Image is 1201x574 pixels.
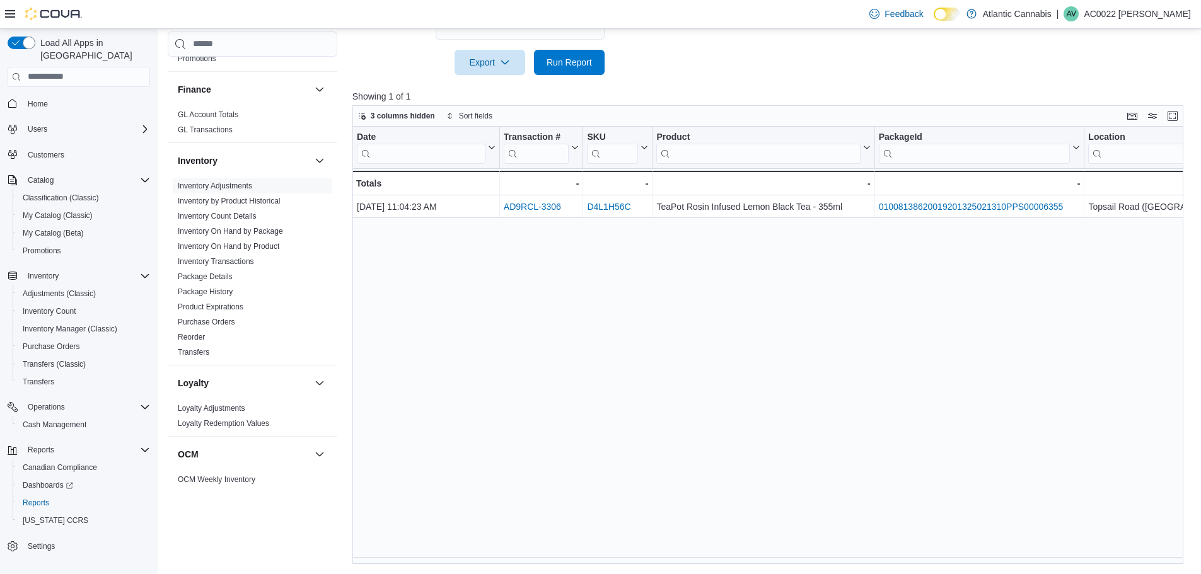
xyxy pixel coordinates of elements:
p: Showing 1 of 1 [352,90,1192,103]
span: Catalog [28,175,54,185]
button: Finance [178,83,310,96]
span: Inventory On Hand by Package [178,226,283,236]
button: Reports [3,441,155,459]
span: Reports [18,495,150,510]
div: Finance [168,107,337,142]
span: Operations [23,399,150,415]
span: Adjustments (Classic) [18,286,150,301]
button: Inventory [23,268,64,284]
a: GL Account Totals [178,110,238,119]
h3: Finance [178,83,211,96]
span: Inventory Transactions [178,256,254,267]
div: Totals [356,176,496,191]
span: Inventory Manager (Classic) [18,321,150,336]
button: Sort fields [441,108,497,123]
div: Package URL [878,131,1070,163]
a: D4L1H56C [587,202,630,212]
span: My Catalog (Beta) [23,228,84,238]
button: Settings [3,537,155,555]
button: Enter fullscreen [1165,108,1180,123]
span: Reports [28,445,54,455]
span: Inventory Count [23,306,76,316]
a: Transfers [18,374,59,389]
button: SKU [587,131,648,163]
p: | [1057,6,1059,21]
a: Feedback [864,1,928,26]
span: Settings [23,538,150,554]
a: Classification (Classic) [18,190,104,205]
a: Product Expirations [178,302,243,311]
span: Inventory Count [18,304,150,319]
span: Settings [28,541,55,551]
button: Users [23,122,52,137]
button: Transfers [13,373,155,391]
span: Reorder [178,332,205,342]
button: Date [357,131,496,163]
a: Purchase Orders [178,318,235,326]
span: Customers [28,150,64,160]
span: Export [462,50,518,75]
span: Customers [23,147,150,163]
span: [US_STATE] CCRS [23,515,88,525]
span: Loyalty Adjustments [178,403,245,413]
a: AD9RCL-3306 [504,202,561,212]
button: Customers [3,146,155,164]
div: Transaction Url [504,131,569,163]
span: Home [23,96,150,112]
a: Purchase Orders [18,339,85,354]
a: My Catalog (Beta) [18,226,89,241]
img: Cova [25,8,82,20]
button: Reports [13,494,155,512]
span: Home [28,99,48,109]
div: - [878,176,1080,191]
span: Users [23,122,150,137]
span: Classification (Classic) [23,193,99,203]
div: OCM [168,472,337,492]
div: - [656,176,870,191]
div: SKU [587,131,638,143]
span: Operations [28,402,65,412]
a: Canadian Compliance [18,460,102,475]
span: Package Details [178,272,233,282]
span: AV [1067,6,1076,21]
input: Dark Mode [934,8,960,21]
span: Cash Management [23,420,86,430]
a: Loyalty Redemption Values [178,419,269,428]
span: Transfers (Classic) [18,357,150,372]
span: Dashboards [23,480,73,490]
button: My Catalog (Beta) [13,224,155,242]
a: Home [23,96,53,112]
button: Purchase Orders [13,338,155,355]
span: Reports [23,498,49,508]
span: Purchase Orders [18,339,150,354]
button: Catalog [23,173,59,188]
button: Operations [3,398,155,416]
button: Inventory [312,153,327,168]
span: Canadian Compliance [18,460,150,475]
span: Classification (Classic) [18,190,150,205]
button: Display options [1145,108,1160,123]
a: Transfers (Classic) [18,357,91,372]
span: Purchase Orders [23,342,80,352]
span: Dashboards [18,478,150,493]
a: Inventory Adjustments [178,181,252,190]
h3: Loyalty [178,377,209,389]
a: Settings [23,539,60,554]
a: Adjustments (Classic) [18,286,101,301]
button: Canadian Compliance [13,459,155,476]
span: Inventory Adjustments [178,181,252,191]
span: Canadian Compliance [23,462,97,473]
span: My Catalog (Classic) [23,210,93,221]
div: Location [1088,131,1200,163]
span: My Catalog (Classic) [18,208,150,223]
span: GL Account Totals [178,110,238,120]
button: Keyboard shortcuts [1125,108,1140,123]
span: Catalog [23,173,150,188]
span: Feedback [885,8,923,20]
span: OCM Weekly Inventory [178,474,255,485]
a: Package Details [178,272,233,281]
a: Inventory Transactions [178,257,254,266]
span: Washington CCRS [18,513,150,528]
span: Adjustments (Classic) [23,289,96,299]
